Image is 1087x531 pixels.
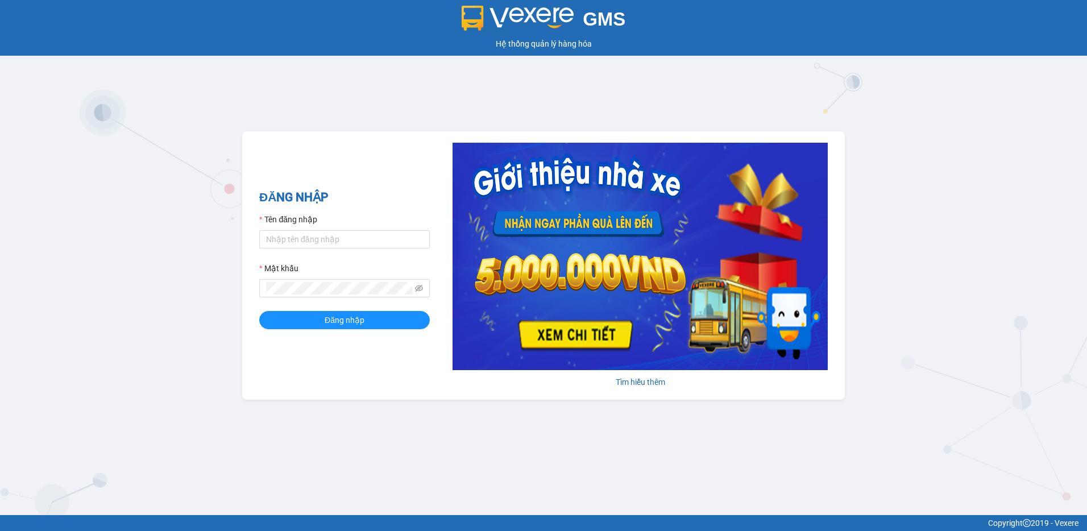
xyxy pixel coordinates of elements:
img: logo 2 [462,6,574,31]
span: eye-invisible [415,284,423,292]
div: Copyright 2019 - Vexere [9,517,1078,529]
button: Đăng nhập [259,311,430,329]
span: Đăng nhập [325,314,364,326]
label: Mật khẩu [259,262,298,275]
input: Mật khẩu [266,282,413,294]
span: copyright [1023,519,1031,527]
div: Hệ thống quản lý hàng hóa [3,38,1084,50]
a: GMS [462,17,626,26]
input: Tên đăng nhập [259,230,430,248]
span: GMS [583,9,625,30]
label: Tên đăng nhập [259,213,317,226]
h2: ĐĂNG NHẬP [259,188,430,207]
div: Tìm hiểu thêm [453,376,828,388]
img: banner-0 [453,143,828,370]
